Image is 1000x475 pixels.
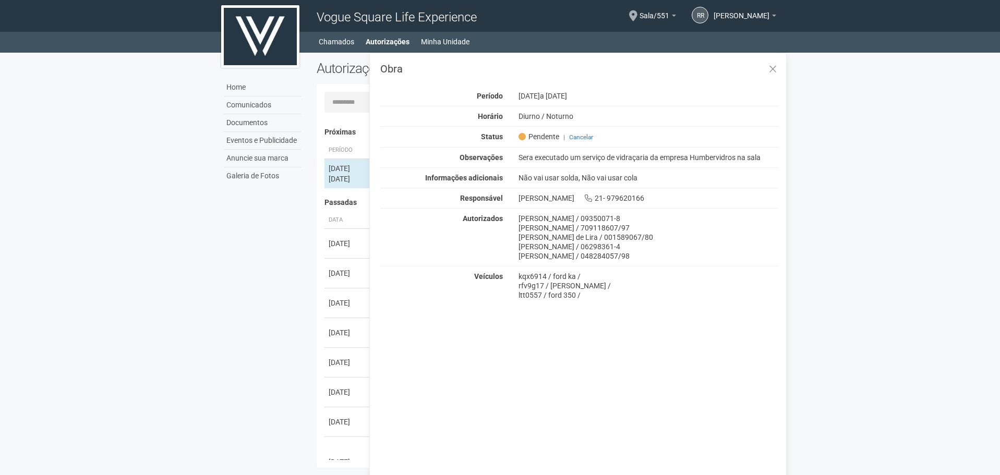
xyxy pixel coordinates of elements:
span: | [563,133,565,141]
h2: Autorizações [317,60,540,76]
div: [DATE] [329,163,367,174]
h3: Obra [380,64,778,74]
a: Autorizações [366,34,409,49]
strong: Período [477,92,503,100]
div: [DATE] [329,417,367,427]
a: Comunicados [224,96,301,114]
th: Data [324,212,371,229]
strong: Responsável [460,194,503,202]
strong: Status [481,132,503,141]
a: Home [224,79,301,96]
strong: Observações [460,153,503,162]
a: Galeria de Fotos [224,167,301,185]
div: rfv9g17 / [PERSON_NAME] / [519,281,779,290]
span: Pendente [519,132,559,141]
a: [PERSON_NAME] [714,13,776,21]
span: Vogue Square Life Experience [317,10,477,25]
div: ltt0557 / ford 350 / [519,290,779,300]
div: [DATE] [329,268,367,278]
strong: Veículos [474,272,503,281]
div: [DATE] [329,387,367,397]
div: [DATE] [329,174,367,184]
div: [DATE] [329,457,367,467]
a: Documentos [224,114,301,132]
div: [PERSON_NAME] de Lira / 001589067/80 [519,233,779,242]
h4: Passadas [324,199,772,206]
a: Anuncie sua marca [224,150,301,167]
div: Sera executado um serviço de vidraçaria da empresa Humbervidros na sala [511,153,787,162]
div: [DATE] [329,238,367,249]
a: Cancelar [569,133,593,141]
span: Sala/551 [640,2,669,20]
a: Chamados [319,34,354,49]
span: a [DATE] [540,92,567,100]
div: [DATE] [511,91,787,101]
div: [PERSON_NAME] / 709118607/97 [519,223,779,233]
strong: Autorizados [463,214,503,223]
div: [DATE] [329,357,367,368]
th: Período [324,142,371,159]
div: [PERSON_NAME] 21- 979620166 [511,193,787,203]
a: Minha Unidade [421,34,469,49]
strong: Informações adicionais [425,174,503,182]
div: kqx6914 / ford ka / [519,272,779,281]
div: Não vai usar solda, Não vai usar cola [511,173,787,182]
h4: Próximas [324,128,772,136]
a: Sala/551 [640,13,676,21]
div: [DATE] [329,327,367,338]
div: Diurno / Noturno [511,112,787,121]
div: [PERSON_NAME] / 09350071-8 [519,214,779,223]
strong: Horário [478,112,503,120]
div: [PERSON_NAME] / 06298361-4 [519,242,779,251]
img: logo.jpg [221,5,299,68]
a: RR [692,7,708,23]
span: Ricardo Racca [714,2,769,20]
div: [PERSON_NAME] / 048284057/98 [519,251,779,261]
a: Eventos e Publicidade [224,132,301,150]
div: [DATE] [329,298,367,308]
